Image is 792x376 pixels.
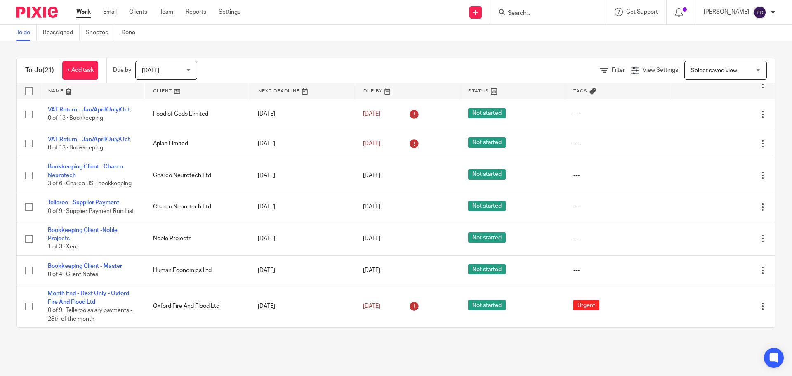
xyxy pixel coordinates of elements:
[145,192,250,222] td: Charco Neurotech Ltd
[48,272,98,277] span: 0 of 4 · Client Notes
[76,8,91,16] a: Work
[145,285,250,327] td: Oxford Fire And Flood Ltd
[573,110,662,118] div: ---
[468,108,506,118] span: Not started
[103,8,117,16] a: Email
[573,89,587,93] span: Tags
[363,111,380,117] span: [DATE]
[160,8,173,16] a: Team
[25,66,54,75] h1: To do
[573,234,662,243] div: ---
[250,129,355,158] td: [DATE]
[250,158,355,192] td: [DATE]
[643,67,678,73] span: View Settings
[704,8,749,16] p: [PERSON_NAME]
[363,303,380,309] span: [DATE]
[219,8,240,16] a: Settings
[612,67,625,73] span: Filter
[142,68,159,73] span: [DATE]
[113,66,131,74] p: Due by
[145,222,250,255] td: Noble Projects
[42,67,54,73] span: (21)
[573,203,662,211] div: ---
[573,140,662,148] div: ---
[16,25,37,41] a: To do
[363,173,380,178] span: [DATE]
[363,267,380,273] span: [DATE]
[250,285,355,327] td: [DATE]
[363,236,380,241] span: [DATE]
[48,263,122,269] a: Bookkeeping Client - Master
[48,116,103,121] span: 0 of 13 · Bookkeeping
[16,7,58,18] img: Pixie
[753,6,766,19] img: svg%3E
[250,256,355,285] td: [DATE]
[363,141,380,147] span: [DATE]
[573,266,662,274] div: ---
[468,300,506,310] span: Not started
[48,137,130,142] a: VAT Return - Jan/April/July/Oct
[48,244,78,250] span: 1 of 3 · Xero
[145,158,250,192] td: Charco Neurotech Ltd
[48,208,134,214] span: 0 of 9 · Supplier Payment Run List
[468,232,506,243] span: Not started
[48,291,129,305] a: Month End - Dext Only - Oxford Fire And Flood Ltd
[468,264,506,274] span: Not started
[573,300,599,310] span: Urgent
[48,164,123,178] a: Bookkeeping Client - Charco Neurotech
[468,201,506,211] span: Not started
[250,222,355,255] td: [DATE]
[691,68,737,73] span: Select saved view
[145,129,250,158] td: Apian Limited
[48,227,118,241] a: Bookkeeping Client -Noble Projects
[48,145,103,151] span: 0 of 13 · Bookkeeping
[48,107,130,113] a: VAT Return - Jan/April/July/Oct
[48,307,132,322] span: 0 of 9 · Telleroo salary payments - 28th of the month
[129,8,147,16] a: Clients
[121,25,141,41] a: Done
[468,169,506,180] span: Not started
[43,25,80,41] a: Reassigned
[507,10,581,17] input: Search
[48,200,119,206] a: Telleroo - Supplier Payment
[363,204,380,210] span: [DATE]
[62,61,98,80] a: + Add task
[468,137,506,148] span: Not started
[573,171,662,180] div: ---
[48,181,132,187] span: 3 of 6 · Charco US - bookkeeping
[86,25,115,41] a: Snoozed
[250,99,355,129] td: [DATE]
[145,99,250,129] td: Food of Gods Limited
[186,8,206,16] a: Reports
[626,9,658,15] span: Get Support
[145,256,250,285] td: Human Economics Ltd
[250,192,355,222] td: [DATE]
